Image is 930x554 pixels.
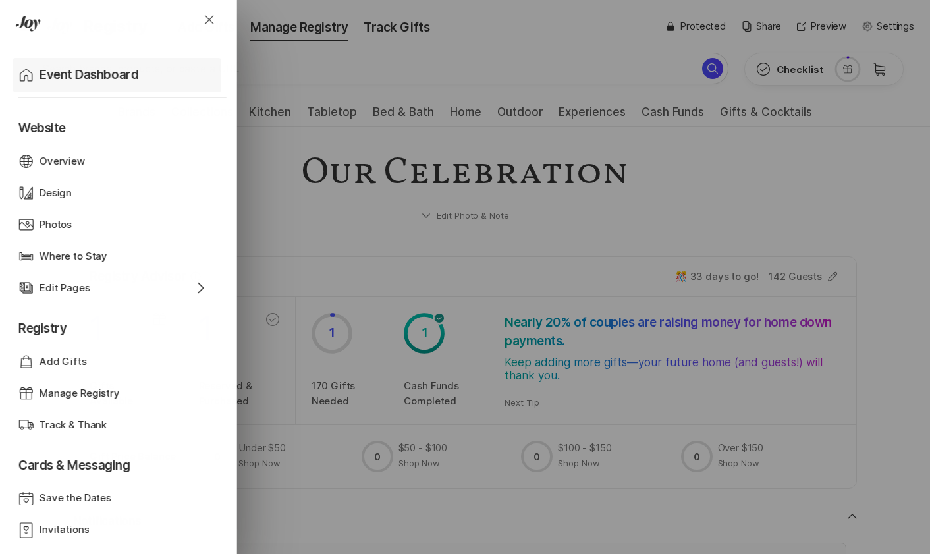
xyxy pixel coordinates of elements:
[18,103,213,146] p: Website
[18,377,213,409] a: Manage Registry
[18,209,213,240] a: Photos
[40,522,89,538] p: Invitations
[18,409,213,441] a: Track & Thank
[40,186,72,201] p: Design
[40,281,90,296] p: Edit Pages
[40,354,87,370] p: Add Gifts
[18,514,213,546] a: Invitations
[40,491,111,506] p: Save the Dates
[40,418,107,433] p: Track & Thank
[40,386,120,401] p: Manage Registry
[40,217,72,233] p: Photos
[18,441,213,483] p: Cards & Messaging
[18,483,213,514] a: Save the Dates
[18,58,227,92] a: Event Dashboard
[40,249,107,264] p: Where to Stay
[18,304,213,346] p: Registry
[40,154,85,169] p: Overview
[18,177,213,209] a: Design
[186,4,233,36] button: Close
[18,240,213,272] a: Where to Stay
[18,146,213,177] a: Overview
[40,66,138,84] p: Event Dashboard
[18,346,213,377] a: Add Gifts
